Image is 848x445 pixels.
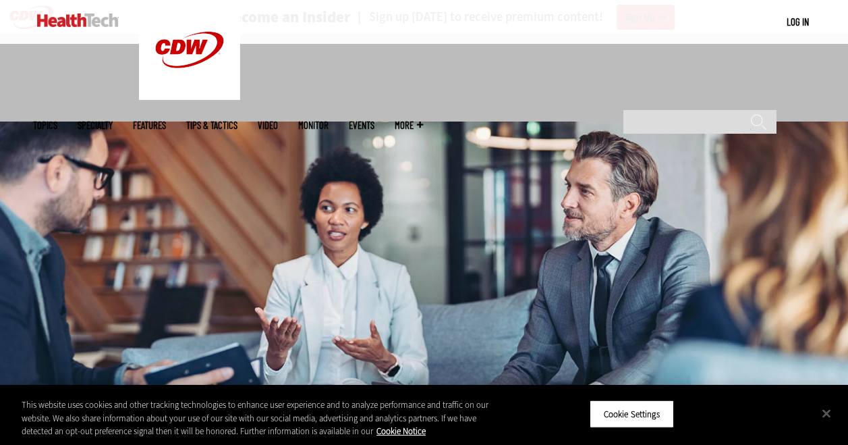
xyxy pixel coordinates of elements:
[37,14,119,27] img: Home
[395,120,423,130] span: More
[139,89,240,103] a: CDW
[22,398,509,438] div: This website uses cookies and other tracking technologies to enhance user experience and to analy...
[349,120,374,130] a: Events
[186,120,237,130] a: Tips & Tactics
[812,398,841,428] button: Close
[33,120,57,130] span: Topics
[787,16,809,28] a: Log in
[590,400,674,428] button: Cookie Settings
[258,120,278,130] a: Video
[298,120,329,130] a: MonITor
[78,120,113,130] span: Specialty
[133,120,166,130] a: Features
[376,425,426,437] a: More information about your privacy
[787,15,809,29] div: User menu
